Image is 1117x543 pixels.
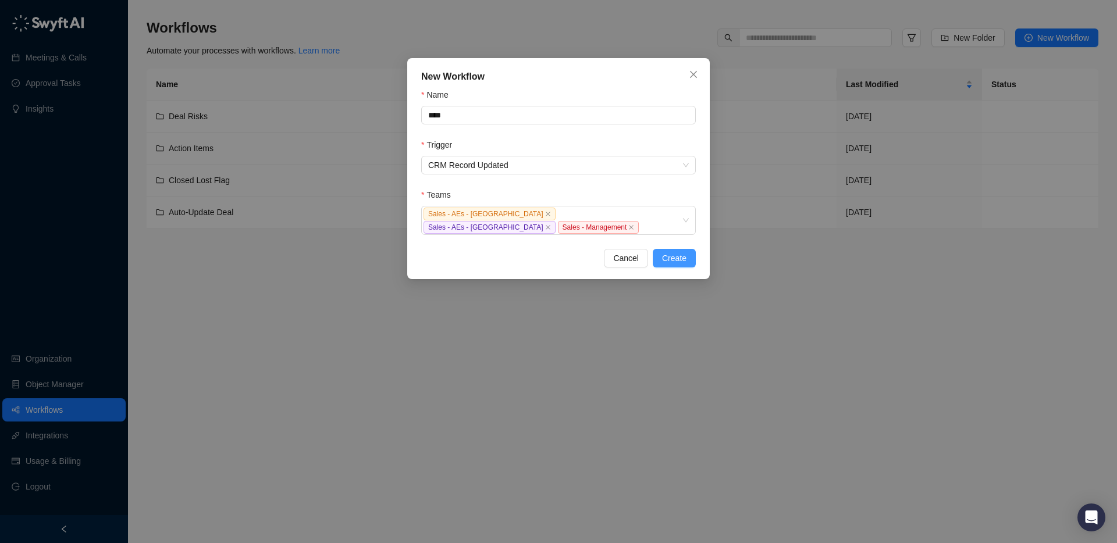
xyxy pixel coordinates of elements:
[545,211,551,217] span: close
[424,208,556,220] span: Sales - AEs - [GEOGRAPHIC_DATA]
[684,65,703,84] button: Close
[428,156,689,174] span: CRM Record Updated
[421,70,696,84] div: New Workflow
[653,249,696,267] button: Create
[662,252,686,265] span: Create
[421,138,460,151] label: Trigger
[558,221,639,234] span: Sales - Management
[545,224,551,230] span: close
[604,249,648,267] button: Cancel
[689,70,698,79] span: close
[424,221,556,234] span: Sales - AEs - [GEOGRAPHIC_DATA]
[421,88,457,101] label: Name
[628,224,634,230] span: close
[613,252,639,265] span: Cancel
[1077,503,1105,531] div: Open Intercom Messenger
[421,188,459,201] label: Teams
[421,106,696,124] input: Name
